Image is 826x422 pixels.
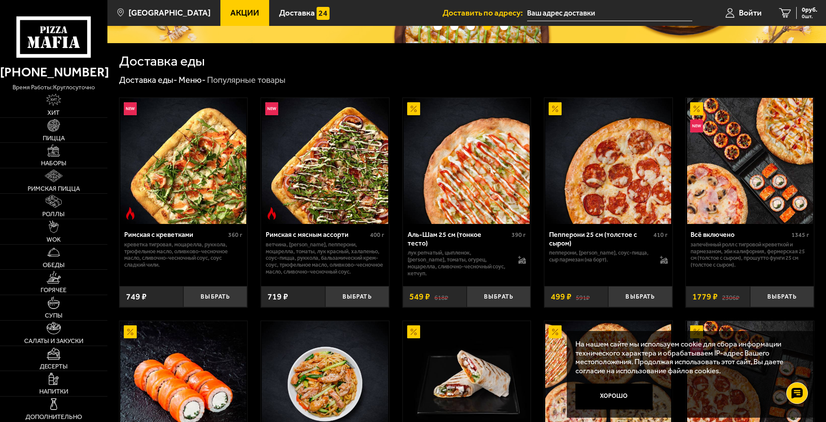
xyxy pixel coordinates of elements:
[41,160,66,167] span: Наборы
[545,98,671,224] img: Пепперони 25 см (толстое с сыром)
[126,293,147,301] span: 749 ₽
[317,7,330,20] img: 15daf4d41897b9f0e9f617042186c801.svg
[266,230,368,239] div: Римская с мясным ассорти
[119,75,177,85] a: Доставка еды-
[653,231,668,239] span: 410 г
[549,249,651,263] p: пепперони, [PERSON_NAME], соус-пицца, сыр пармезан (на борт).
[802,7,817,13] span: 0 руб.
[120,98,246,224] img: Римская с креветками
[119,54,205,68] h1: Доставка еды
[124,230,226,239] div: Римская с креветками
[407,102,420,115] img: Акционный
[370,231,384,239] span: 400 г
[183,286,247,307] button: Выбрать
[527,5,692,21] input: Ваш адрес доставки
[608,286,672,307] button: Выбрать
[690,102,703,115] img: Акционный
[43,135,65,142] span: Пицца
[408,249,510,277] p: лук репчатый, цыпленок, [PERSON_NAME], томаты, огурец, моцарелла, сливочно-чесночный соус, кетчуп.
[129,9,210,17] span: [GEOGRAPHIC_DATA]
[576,293,590,301] s: 591 ₽
[407,325,420,338] img: Акционный
[40,363,68,370] span: Десерты
[690,120,703,132] img: Новинка
[124,207,137,220] img: Острое блюдо
[691,241,809,269] p: Запечённый ролл с тигровой креветкой и пармезаном, Эби Калифорния, Фермерская 25 см (толстое с сы...
[575,340,801,375] p: На нашем сайте мы используем cookie для сбора информации технического характера и обрабатываем IP...
[47,110,60,116] span: Хит
[41,287,66,293] span: Горячее
[575,384,653,409] button: Хорошо
[39,388,68,395] span: Напитки
[443,9,527,17] span: Доставить по адресу:
[690,325,703,338] img: Акционный
[265,207,278,220] img: Острое блюдо
[722,293,739,301] s: 2306 ₽
[691,230,789,239] div: Всё включено
[750,286,814,307] button: Выбрать
[267,293,288,301] span: 719 ₽
[261,98,389,224] a: НовинкаОстрое блюдоРимская с мясным ассорти
[686,98,814,224] a: АкционныйНовинкаВсё включено
[119,98,248,224] a: НовинкаОстрое блюдоРимская с креветками
[687,98,813,224] img: Всё включено
[124,241,243,269] p: креветка тигровая, моцарелла, руккола, трюфельное масло, оливково-чесночное масло, сливочно-чесно...
[325,286,389,307] button: Выбрать
[25,414,82,420] span: Дополнительно
[467,286,531,307] button: Выбрать
[179,75,206,85] a: Меню-
[802,14,817,19] span: 0 шт.
[544,98,672,224] a: АкционныйПепперони 25 см (толстое с сыром)
[124,325,137,338] img: Акционный
[265,102,278,115] img: Новинка
[409,293,430,301] span: 549 ₽
[739,9,762,17] span: Войти
[279,9,315,17] span: Доставка
[791,231,809,239] span: 1345 г
[230,9,259,17] span: Акции
[549,325,562,338] img: Акционный
[434,293,448,301] s: 618 ₽
[266,241,384,276] p: ветчина, [PERSON_NAME], пепперони, моцарелла, томаты, лук красный, халапеньо, соус-пицца, руккола...
[262,98,388,224] img: Римская с мясным ассорти
[43,262,65,268] span: Обеды
[124,102,137,115] img: Новинка
[692,293,718,301] span: 1779 ₽
[512,231,526,239] span: 390 г
[403,98,531,224] a: АкционныйАль-Шам 25 см (тонкое тесто)
[24,338,83,344] span: Салаты и закуски
[207,75,286,86] div: Популярные товары
[42,211,65,217] span: Роллы
[551,293,572,301] span: 499 ₽
[549,230,651,247] div: Пепперони 25 см (толстое с сыром)
[404,98,530,224] img: Аль-Шам 25 см (тонкое тесто)
[549,102,562,115] img: Акционный
[45,312,63,319] span: Супы
[228,231,242,239] span: 360 г
[28,186,80,192] span: Римская пицца
[47,236,61,243] span: WOK
[408,230,510,247] div: Аль-Шам 25 см (тонкое тесто)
